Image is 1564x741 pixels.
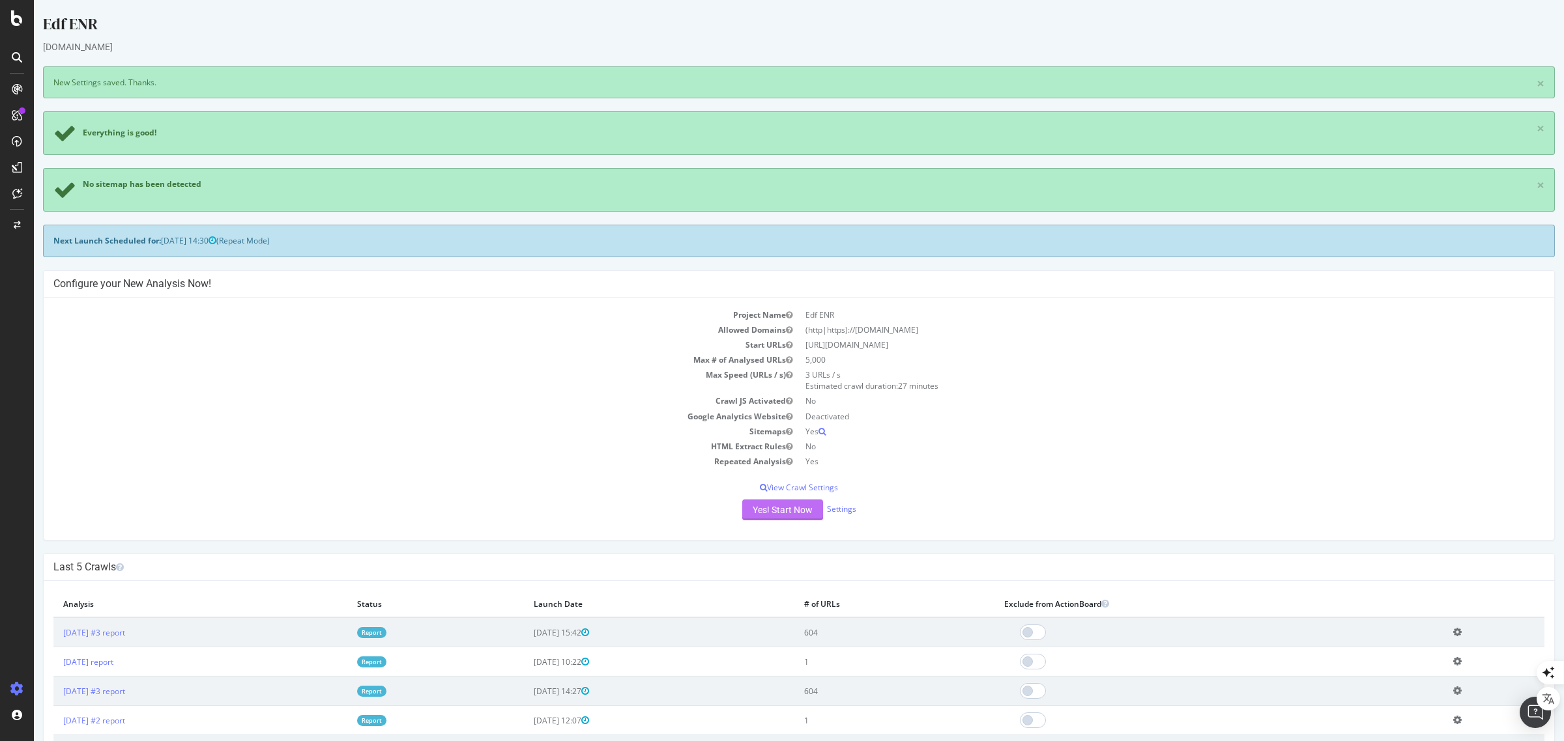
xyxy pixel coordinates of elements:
[20,235,127,246] strong: Next Launch Scheduled for:
[20,307,765,322] td: Project Name
[765,337,1511,352] td: [URL][DOMAIN_NAME]
[765,439,1511,454] td: No
[20,591,313,617] th: Analysis
[323,715,353,726] a: Report
[20,337,765,352] td: Start URLs
[765,424,1511,439] td: Yes
[765,367,1511,393] td: 3 URLs / s Estimated crawl duration:
[760,647,961,677] td: 1
[20,352,765,367] td: Max # of Analysed URLs
[127,235,182,246] span: [DATE] 14:30
[500,656,555,667] span: [DATE] 10:22
[20,439,765,454] td: HTML Extract Rules
[20,454,765,469] td: Repeated Analysis
[29,686,91,697] a: [DATE] #3 report
[20,409,765,424] td: Google Analytics Website
[9,225,1521,257] div: (Repeat Mode)
[1503,122,1511,135] a: ×
[961,591,1410,617] th: Exclude from ActionBoard
[765,454,1511,469] td: Yes
[765,307,1511,322] td: Edf ENR
[20,561,1511,574] h4: Last 5 Crawls
[765,352,1511,367] td: 5,000
[323,686,353,697] a: Report
[20,424,765,439] td: Sitemaps
[765,322,1511,337] td: (http|https)://[DOMAIN_NAME]
[20,322,765,337] td: Allowed Domains
[490,591,760,617] th: Launch Date
[9,13,1521,40] div: Edf ENR
[9,40,1521,53] div: [DOMAIN_NAME]
[760,591,961,617] th: # of URLs
[708,499,789,520] button: Yes! Start Now
[29,656,80,667] a: [DATE] report
[20,277,1511,290] h4: Configure your New Analysis Now!
[313,591,490,617] th: Status
[29,627,91,638] a: [DATE] #3 report
[765,409,1511,424] td: Deactivated
[864,380,905,391] span: 27 minutes
[29,715,91,726] a: [DATE] #2 report
[1503,178,1511,192] a: ×
[49,127,123,138] div: Everything is good!
[760,617,961,647] td: 604
[9,66,1521,98] div: New Settings saved. Thanks.
[1520,697,1551,728] div: Open Intercom Messenger
[323,656,353,667] a: Report
[1503,77,1511,91] a: ×
[20,482,1511,493] p: View Crawl Settings
[20,393,765,408] td: Crawl JS Activated
[500,686,555,697] span: [DATE] 14:27
[760,677,961,706] td: 604
[793,503,822,514] a: Settings
[20,367,765,393] td: Max Speed (URLs / s)
[765,393,1511,408] td: No
[760,706,961,735] td: 1
[323,627,353,638] a: Report
[500,715,555,726] span: [DATE] 12:07
[49,178,167,189] span: No sitemap has been detected
[500,627,555,638] span: [DATE] 15:42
